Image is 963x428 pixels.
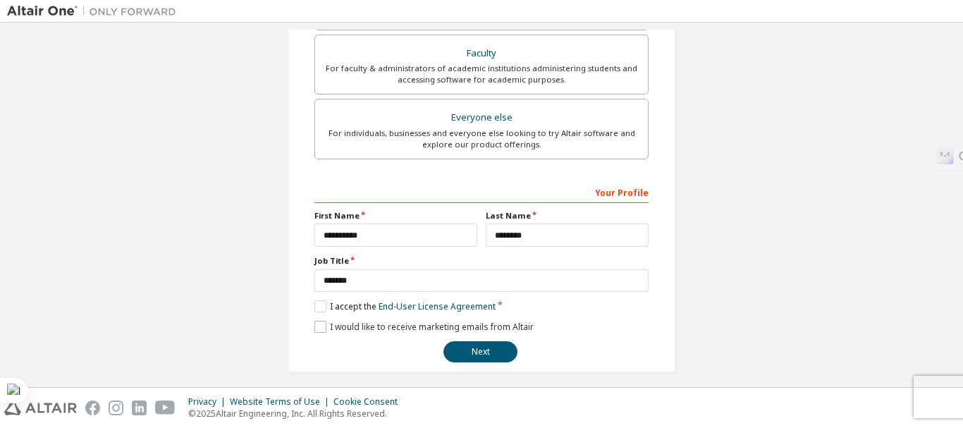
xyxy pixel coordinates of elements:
label: I accept the [314,300,496,312]
img: instagram.svg [109,401,123,415]
a: End-User License Agreement [379,300,496,312]
div: Faculty [324,44,639,63]
div: For individuals, businesses and everyone else looking to try Altair software and explore our prod... [324,128,639,150]
label: First Name [314,210,477,221]
div: Everyone else [324,108,639,128]
img: linkedin.svg [132,401,147,415]
button: Next [443,341,517,362]
p: © 2025 Altair Engineering, Inc. All Rights Reserved. [188,408,406,420]
div: Cookie Consent [333,396,406,408]
img: youtube.svg [155,401,176,415]
div: Website Terms of Use [230,396,333,408]
label: Last Name [486,210,649,221]
div: Your Profile [314,181,649,203]
div: Privacy [188,396,230,408]
label: Job Title [314,255,649,267]
img: facebook.svg [85,401,100,415]
label: I would like to receive marketing emails from Altair [314,321,534,333]
img: altair_logo.svg [4,401,77,415]
img: Altair One [7,4,183,18]
div: For faculty & administrators of academic institutions administering students and accessing softwa... [324,63,639,85]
